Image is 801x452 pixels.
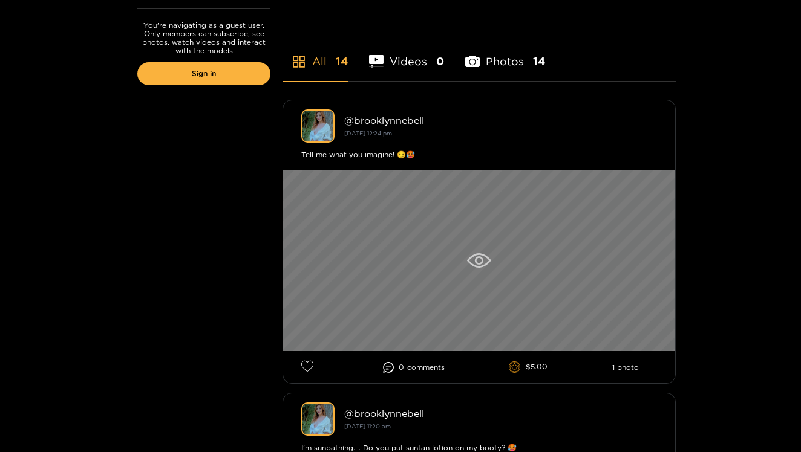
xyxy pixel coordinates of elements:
small: [DATE] 11:20 am [344,423,391,430]
li: Photos [465,27,545,81]
div: @ brooklynnebell [344,115,657,126]
a: Sign in [137,62,270,85]
li: 0 [383,362,445,373]
span: 14 [533,54,545,69]
small: [DATE] 12:24 pm [344,130,392,137]
span: 0 [436,54,444,69]
li: 1 photo [612,363,639,372]
li: $5.00 [509,361,548,373]
div: @ brooklynnebell [344,408,657,419]
li: All [283,27,348,81]
span: appstore [292,54,306,69]
li: Videos [369,27,444,81]
p: You're navigating as a guest user. Only members can subscribe, see photos, watch videos and inter... [137,21,270,55]
span: comment s [407,363,445,372]
div: Tell me what you imagine! 😏🥵 [301,149,657,161]
img: brooklynnebell [301,109,335,143]
span: 14 [336,54,348,69]
img: brooklynnebell [301,402,335,436]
